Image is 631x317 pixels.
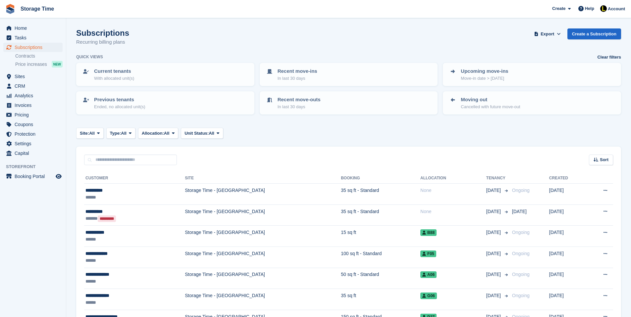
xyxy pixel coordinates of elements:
td: 35 sq ft - Standard [341,204,420,226]
span: Help [585,5,594,12]
a: Preview store [55,172,63,180]
span: [DATE] [486,250,502,257]
div: NEW [52,61,63,68]
p: Ended, no allocated unit(s) [94,104,145,110]
td: [DATE] [549,226,586,247]
span: CRM [15,81,54,91]
a: Moving out Cancelled with future move-out [444,92,620,114]
span: Coupons [15,120,54,129]
td: Storage Time - [GEOGRAPHIC_DATA] [185,204,341,226]
td: [DATE] [549,184,586,205]
td: [DATE] [549,204,586,226]
span: Ongoing [512,230,530,235]
p: Recurring billing plans [76,38,129,46]
td: 15 sq ft [341,226,420,247]
button: Export [533,28,562,39]
a: menu [3,72,63,81]
a: menu [3,120,63,129]
th: Booking [341,173,420,184]
span: B88 [420,229,437,236]
span: Tasks [15,33,54,42]
a: Clear filters [597,54,621,61]
td: 100 sq ft - Standard [341,247,420,268]
p: Upcoming move-ins [461,68,508,75]
span: All [164,130,170,137]
p: Cancelled with future move-out [461,104,520,110]
img: stora-icon-8386f47178a22dfd0bd8f6a31ec36ba5ce8667c1dd55bd0f319d3a0aa187defe.svg [5,4,15,14]
span: [DATE] [486,271,502,278]
button: Unit Status: All [181,128,223,139]
span: Sort [600,157,608,163]
a: menu [3,43,63,52]
a: Contracts [15,53,63,59]
span: Create [552,5,565,12]
img: Laaibah Sarwar [600,5,607,12]
span: Capital [15,149,54,158]
td: Storage Time - [GEOGRAPHIC_DATA] [185,184,341,205]
span: Price increases [15,61,47,68]
th: Created [549,173,586,184]
span: Ongoing [512,251,530,256]
span: Home [15,23,54,33]
td: [DATE] [549,247,586,268]
p: In last 30 days [278,75,317,82]
span: Ongoing [512,293,530,298]
span: Settings [15,139,54,148]
span: Invoices [15,101,54,110]
td: Storage Time - [GEOGRAPHIC_DATA] [185,289,341,310]
th: Allocation [420,173,486,184]
span: A06 [420,271,437,278]
a: Previous tenants Ended, no allocated unit(s) [77,92,254,114]
span: Analytics [15,91,54,100]
p: In last 30 days [278,104,321,110]
p: Previous tenants [94,96,145,104]
span: [DATE] [486,292,502,299]
button: Type: All [106,128,135,139]
p: Recent move-outs [278,96,321,104]
a: Upcoming move-ins Move-in date > [DATE] [444,64,620,85]
th: Customer [84,173,185,184]
p: Move-in date > [DATE] [461,75,508,82]
td: 35 sq ft - Standard [341,184,420,205]
a: menu [3,149,63,158]
span: Allocation: [142,130,164,137]
a: Recent move-outs In last 30 days [260,92,437,114]
td: Storage Time - [GEOGRAPHIC_DATA] [185,268,341,289]
span: Booking Portal [15,172,54,181]
span: Export [541,31,554,37]
h6: Quick views [76,54,103,60]
td: [DATE] [549,289,586,310]
a: menu [3,91,63,100]
span: Ongoing [512,272,530,277]
span: [DATE] [512,209,527,214]
a: menu [3,172,63,181]
th: Site [185,173,341,184]
div: None [420,208,486,215]
a: Current tenants With allocated unit(s) [77,64,254,85]
a: menu [3,101,63,110]
span: Protection [15,129,54,139]
a: Create a Subscription [567,28,621,39]
span: F05 [420,250,436,257]
span: All [121,130,127,137]
span: [DATE] [486,208,502,215]
td: 35 sq ft [341,289,420,310]
h1: Subscriptions [76,28,129,37]
span: G06 [420,293,437,299]
span: [DATE] [486,229,502,236]
span: [DATE] [486,187,502,194]
a: Price increases NEW [15,61,63,68]
a: menu [3,81,63,91]
span: Ongoing [512,188,530,193]
td: Storage Time - [GEOGRAPHIC_DATA] [185,226,341,247]
a: menu [3,33,63,42]
button: Site: All [76,128,104,139]
span: All [89,130,95,137]
span: Pricing [15,110,54,119]
a: menu [3,110,63,119]
a: menu [3,23,63,33]
a: menu [3,139,63,148]
span: Storefront [6,163,66,170]
a: Recent move-ins In last 30 days [260,64,437,85]
a: menu [3,129,63,139]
